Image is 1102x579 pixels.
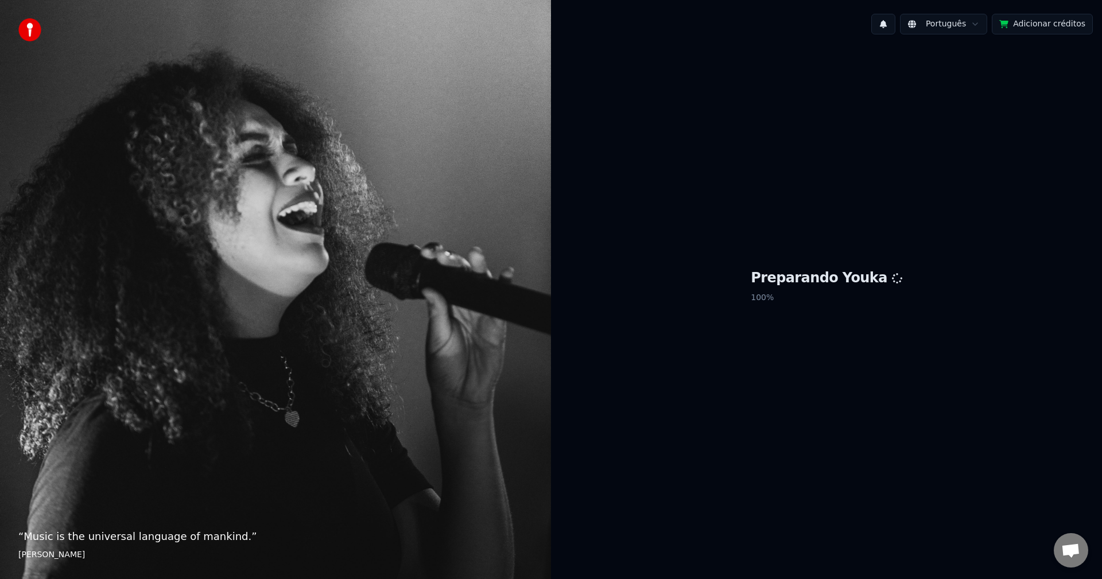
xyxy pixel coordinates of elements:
[18,549,533,561] footer: [PERSON_NAME]
[1054,533,1088,568] div: Bate-papo aberto
[18,529,533,545] p: “ Music is the universal language of mankind. ”
[751,287,902,308] p: 100 %
[18,18,41,41] img: youka
[751,269,902,287] h1: Preparando Youka
[992,14,1093,34] button: Adicionar créditos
